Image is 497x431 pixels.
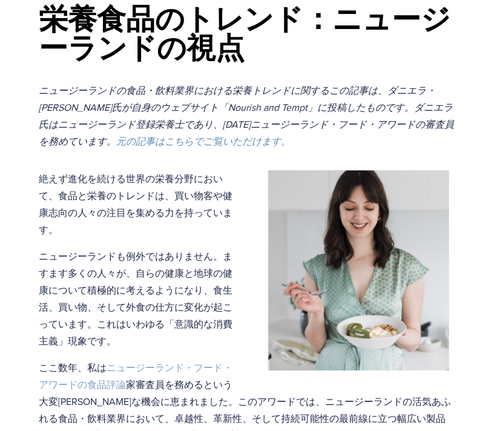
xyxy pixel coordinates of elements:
[39,361,232,391] a: ニュージーランド・フード・アワードの食品評論
[116,134,291,148] a: 元の記事はこちらでご覧いただけます。
[39,361,107,374] font: ここ数年、私は
[39,249,232,347] font: ニュージーランドも例外ではありません。ますます多くの人々が、自らの健康と地球の健康について積極的に考えるようになり、食生活、買い物、そして外食の仕方に変化が起こっています。これはいわゆる「意識的...
[39,172,232,236] font: 絶えず進化を続ける世界の栄養分野において、食品と栄養のトレンドは、買い物客や健康志向の人々の注目を集める力を持っています。
[39,84,454,148] font: ニュージーランドの食品・飲料業界における栄養トレンドに関するこの記事は、ダニエラ・[PERSON_NAME]氏が自身のウェブサイト「Nourish and Tempt」に投稿したものです。ダニエ...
